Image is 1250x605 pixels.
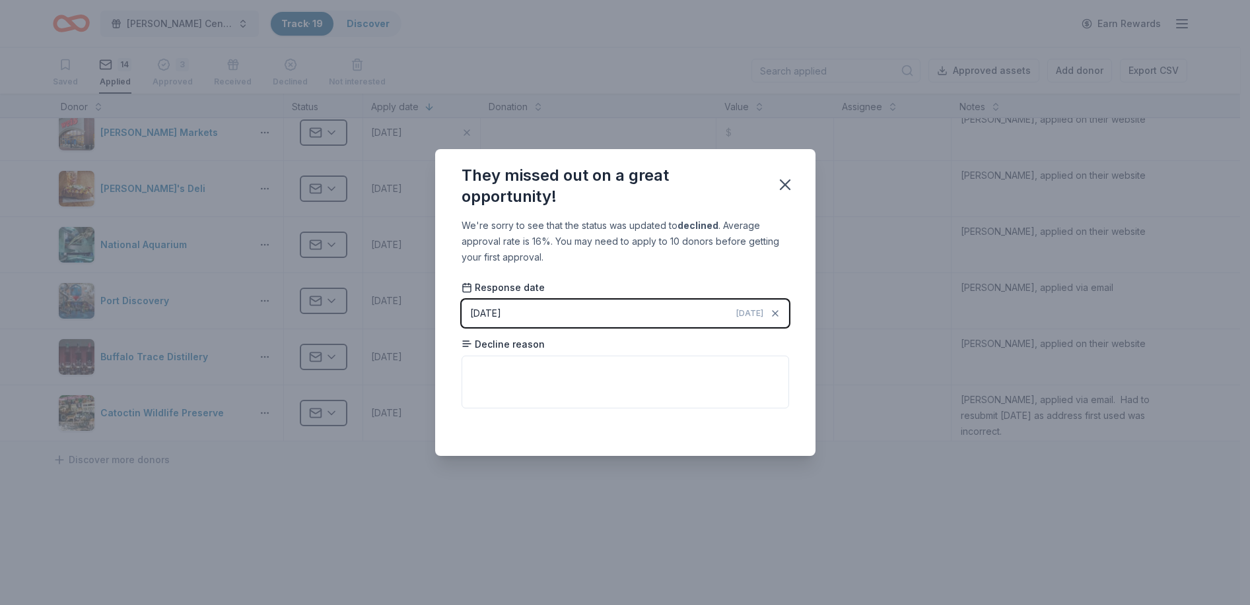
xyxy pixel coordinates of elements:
[462,281,545,294] span: Response date
[462,338,545,351] span: Decline reason
[736,308,763,319] span: [DATE]
[462,300,789,327] button: [DATE][DATE]
[462,218,789,265] div: We're sorry to see that the status was updated to . Average approval rate is 16%. You may need to...
[462,165,760,207] div: They missed out on a great opportunity!
[677,220,718,231] b: declined
[470,305,501,321] div: [DATE]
